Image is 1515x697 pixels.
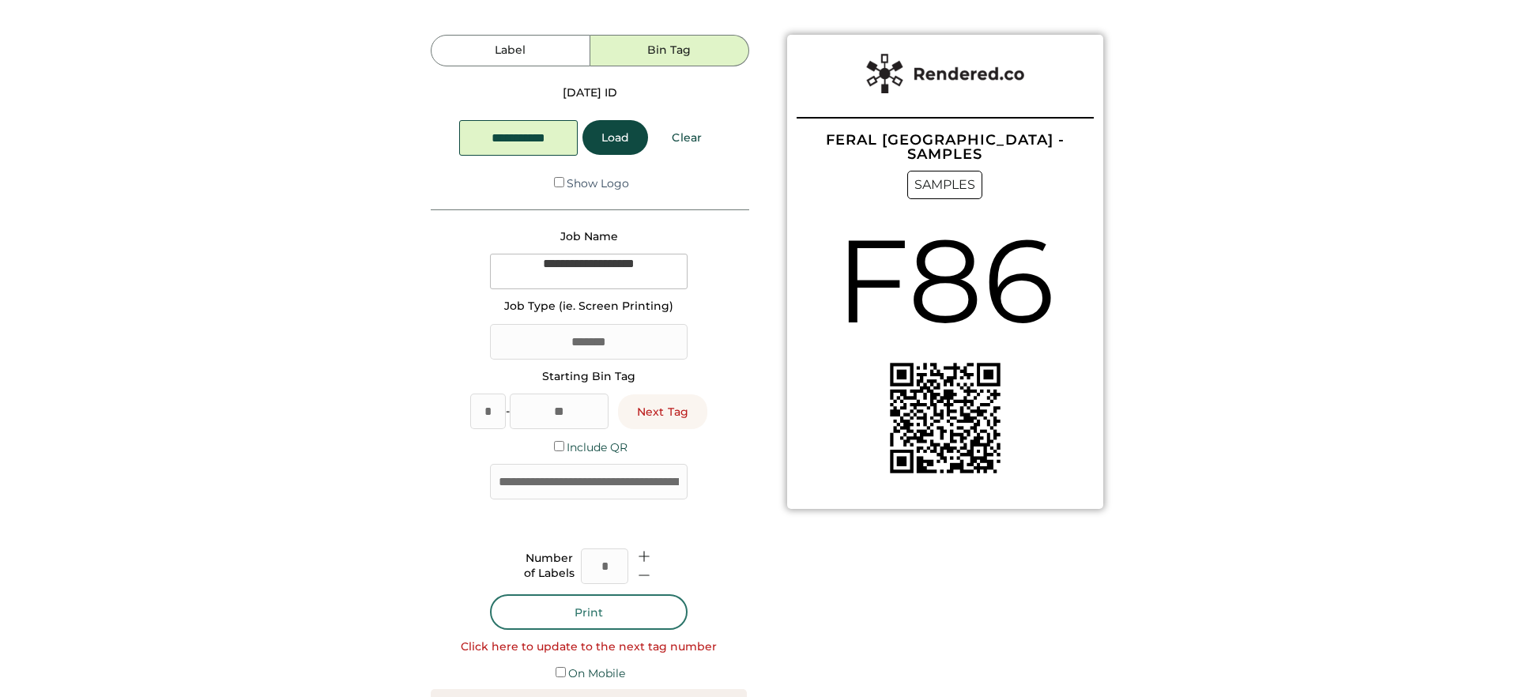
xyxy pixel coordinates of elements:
[542,369,635,385] div: Starting Bin Tag
[653,120,721,155] button: Clear
[431,35,590,66] button: Label
[560,229,618,245] div: Job Name
[797,133,1094,161] div: FERAL [GEOGRAPHIC_DATA] - SAMPLES
[568,666,625,680] label: On Mobile
[582,120,648,155] button: Load
[504,299,673,315] div: Job Type (ie. Screen Printing)
[563,85,617,101] div: [DATE] ID
[567,440,627,454] label: Include QR
[506,404,510,420] div: -
[866,54,1024,93] img: Rendered%20Label%20Logo%402x.png
[590,35,749,66] button: Bin Tag
[524,551,575,582] div: Number of Labels
[618,394,707,429] button: Next Tag
[907,171,982,199] div: SAMPLES
[835,199,1055,363] div: F86
[490,594,688,630] button: Print
[567,176,629,190] label: Show Logo
[461,639,717,655] div: Click here to update to the next tag number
